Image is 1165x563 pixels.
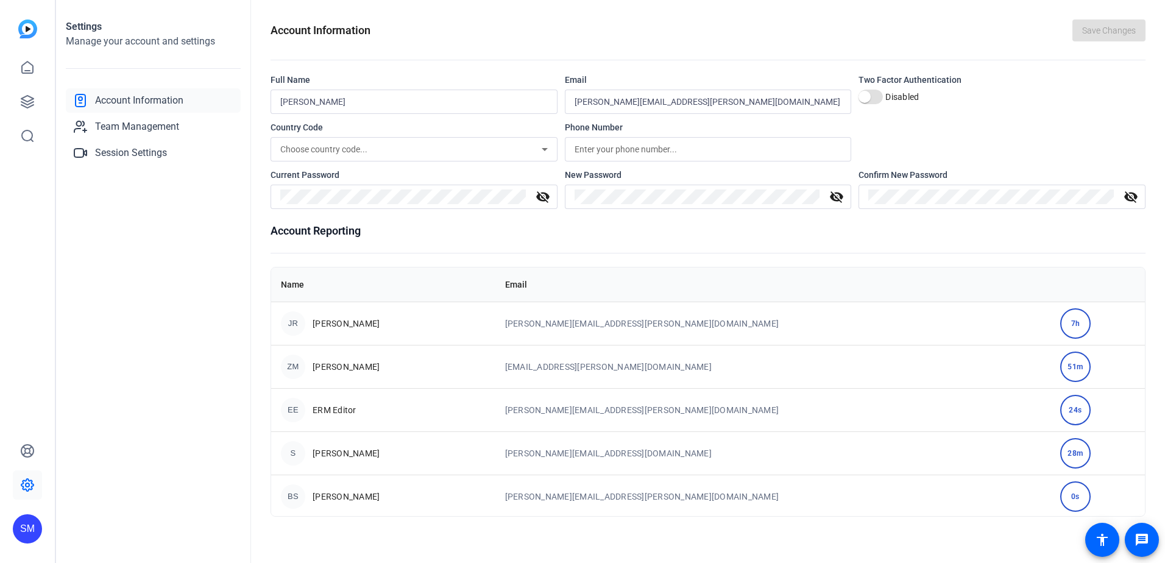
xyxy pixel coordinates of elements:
a: Session Settings [66,141,241,165]
td: [EMAIL_ADDRESS][PERSON_NAME][DOMAIN_NAME] [495,345,1050,388]
div: Email [565,74,852,86]
div: 0s [1060,481,1091,512]
td: [PERSON_NAME][EMAIL_ADDRESS][DOMAIN_NAME] [495,431,1050,475]
div: S [281,441,305,466]
a: Account Information [66,88,241,113]
div: ZM [281,355,305,379]
div: 7h [1060,308,1091,339]
span: [PERSON_NAME] [313,447,380,459]
span: Session Settings [95,146,167,160]
mat-icon: accessibility [1095,533,1110,547]
td: [PERSON_NAME][EMAIL_ADDRESS][PERSON_NAME][DOMAIN_NAME] [495,302,1050,345]
a: Team Management [66,115,241,139]
mat-icon: message [1135,533,1149,547]
span: [PERSON_NAME] [313,361,380,373]
div: Confirm New Password [859,169,1146,181]
th: Email [495,267,1050,302]
h1: Account Reporting [271,222,1146,239]
img: blue-gradient.svg [18,19,37,38]
input: Enter your email... [575,94,842,109]
div: Two Factor Authentication [859,74,1146,86]
div: Current Password [271,169,558,181]
div: Phone Number [565,121,852,133]
span: Account Information [95,93,183,108]
div: BS [281,484,305,509]
div: New Password [565,169,852,181]
div: Full Name [271,74,558,86]
td: [PERSON_NAME][EMAIL_ADDRESS][PERSON_NAME][DOMAIN_NAME] [495,475,1050,518]
label: Disabled [883,91,919,103]
div: JR [281,311,305,336]
span: [PERSON_NAME] [313,317,380,330]
th: Name [271,267,495,302]
div: 28m [1060,438,1091,469]
mat-icon: visibility_off [528,189,558,204]
h2: Manage your account and settings [66,34,241,49]
td: [PERSON_NAME][EMAIL_ADDRESS][PERSON_NAME][DOMAIN_NAME] [495,388,1050,431]
input: Enter your name... [280,94,548,109]
div: 24s [1060,395,1091,425]
input: Enter your phone number... [575,142,842,157]
h1: Account Information [271,22,370,39]
div: SM [13,514,42,544]
div: 51m [1060,352,1091,382]
span: [PERSON_NAME] [313,490,380,503]
span: Team Management [95,119,179,134]
mat-icon: visibility_off [1116,189,1146,204]
span: Choose country code... [280,144,367,154]
mat-icon: visibility_off [822,189,851,204]
div: Country Code [271,121,558,133]
div: EE [281,398,305,422]
span: ERM Editor [313,404,356,416]
h1: Settings [66,19,241,34]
